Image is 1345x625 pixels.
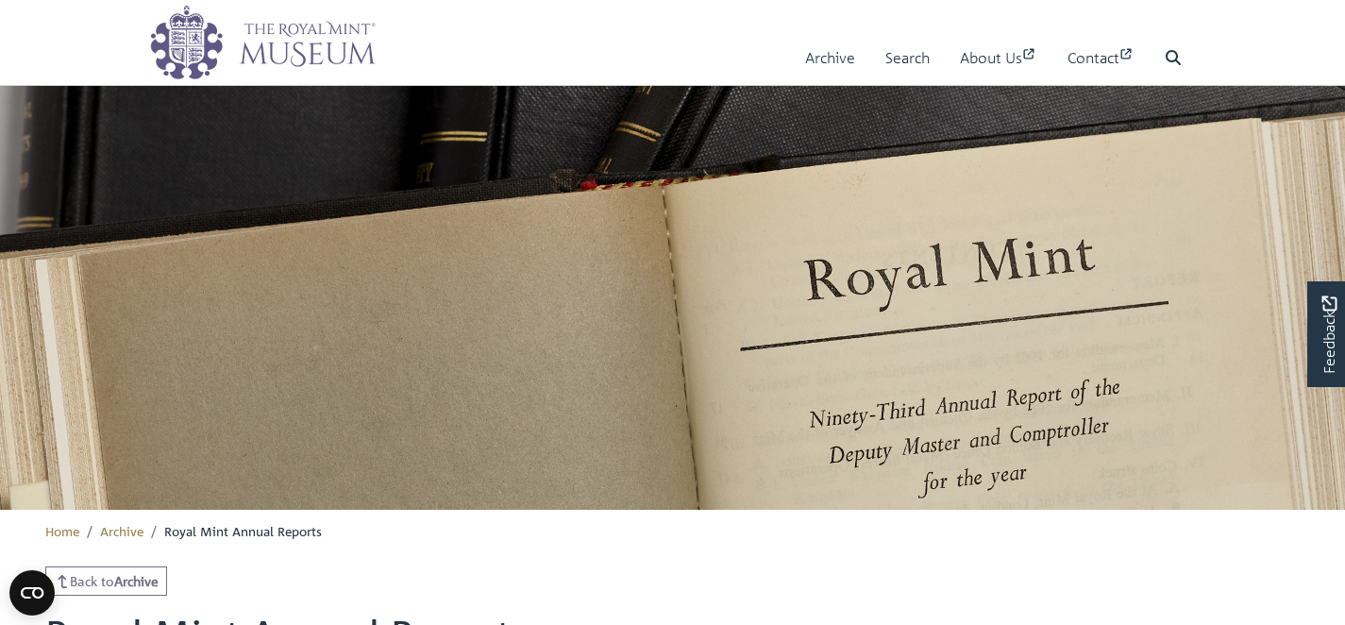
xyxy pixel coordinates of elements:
a: Home [45,522,79,539]
a: About Us [960,31,1037,85]
a: Archive [805,31,855,85]
a: Back toArchive [45,566,168,596]
a: Contact [1068,31,1135,85]
span: Royal Mint Annual Reports [164,522,322,539]
strong: Archive [114,572,159,589]
a: Search [885,31,930,85]
span: Feedback [1318,296,1340,374]
a: Would you like to provide feedback? [1307,281,1345,387]
a: Archive [100,522,143,539]
img: logo_wide.png [149,5,376,80]
button: Open CMP widget [9,570,55,616]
